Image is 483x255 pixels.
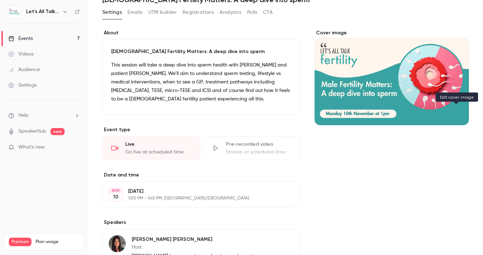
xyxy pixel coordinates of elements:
[8,51,34,58] div: Videos
[102,7,122,18] button: Settings
[128,188,263,195] p: [DATE]
[226,141,292,148] div: Pre-recorded video
[132,244,255,251] p: Host
[113,193,118,201] p: 10
[111,48,292,55] p: [DEMOGRAPHIC_DATA] Fertility Matters: A deep dive into sperm
[128,196,263,201] p: 1:00 PM - 1:45 PM, [GEOGRAPHIC_DATA]/[GEOGRAPHIC_DATA]
[203,136,301,160] div: Pre-recorded videoStream at scheduled time
[263,7,273,18] button: CTA
[111,61,292,103] p: This session will take a deep dive into sperm health with [PERSON_NAME] and patient [PERSON_NAME]...
[183,7,214,18] button: Registrations
[226,149,292,156] div: Stream at scheduled time
[125,141,191,148] div: Live
[315,29,469,36] label: Cover image
[36,239,79,245] span: Plan usage
[132,236,255,243] p: [PERSON_NAME] [PERSON_NAME]
[109,235,126,252] img: Sophie Sulehria
[247,7,257,18] button: Polls
[8,66,40,73] div: Audience
[102,219,300,226] label: Speakers
[8,112,80,119] li: help-dropdown-opener
[18,128,46,135] a: SpeakerHub
[8,82,37,89] div: Settings
[109,188,122,193] div: NOV
[50,128,65,135] span: new
[9,6,20,17] img: Let's All Talk Fertility Live
[102,136,200,160] div: LiveGo live at scheduled time
[71,144,80,151] iframe: Noticeable Trigger
[9,238,31,246] span: Premium
[127,7,142,18] button: Emails
[102,172,300,179] label: Date and time
[315,29,469,125] section: Cover image
[102,126,300,133] p: Event type
[125,149,191,156] div: Go live at scheduled time
[26,8,59,15] h6: Let's All Talk Fertility Live
[8,35,33,42] div: Events
[148,7,177,18] button: UTM builder
[220,7,241,18] button: Analytics
[18,112,29,119] span: Help
[102,29,300,36] label: About
[18,144,45,151] span: What's new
